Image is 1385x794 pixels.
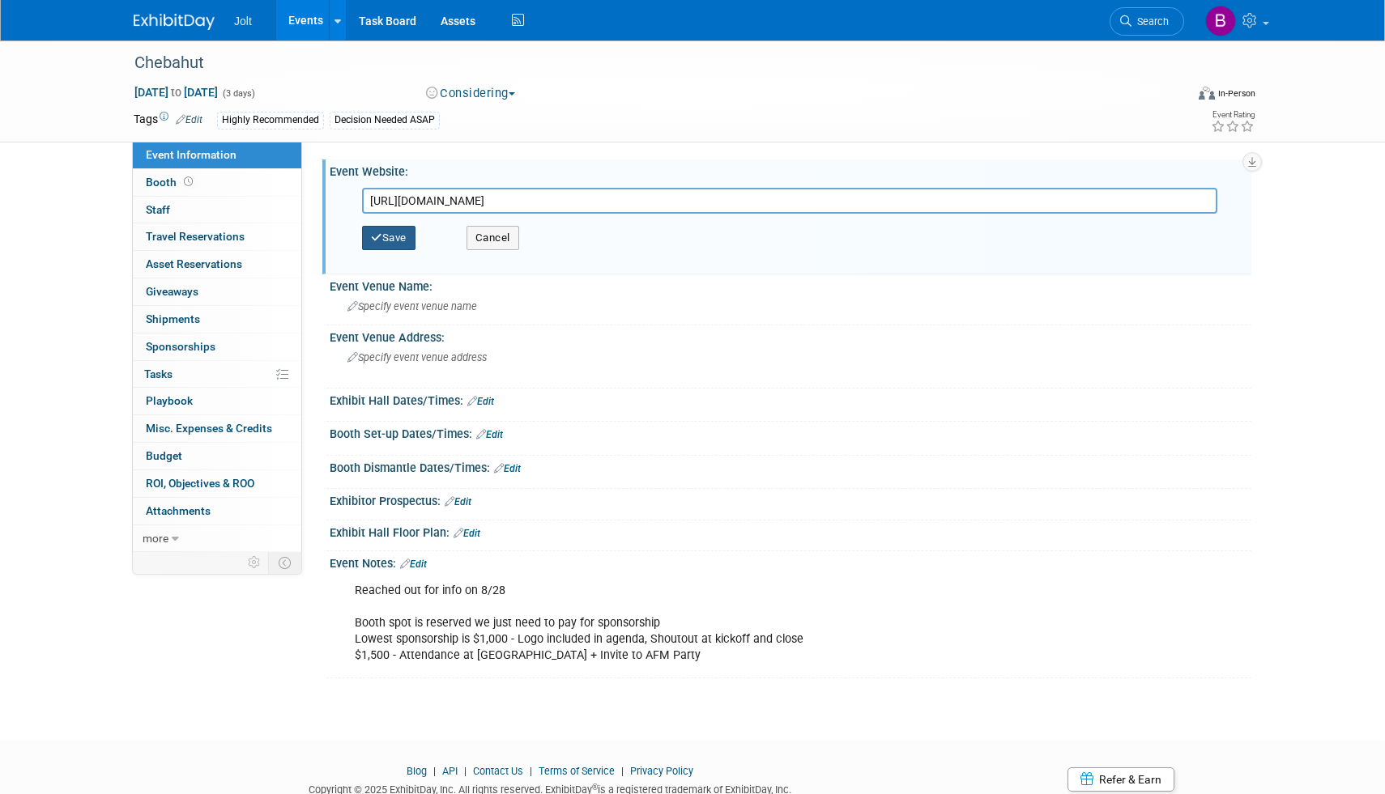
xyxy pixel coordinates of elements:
div: Decision Needed ASAP [330,112,440,129]
span: | [617,765,628,777]
button: Save [362,226,415,250]
a: Search [1110,7,1184,36]
button: Cancel [467,226,519,250]
a: Misc. Expenses & Credits [133,415,301,442]
span: Booth not reserved yet [181,176,196,188]
a: Edit [445,496,471,507]
span: Specify event venue name [347,300,477,312]
a: Asset Reservations [133,251,301,278]
div: Reached out for info on 8/28 Booth spot is reserved we just need to pay for sponsorship Lowest sp... [343,575,1073,672]
div: Booth Dismantle Dates/Times: [330,456,1251,477]
div: Event Notes: [330,551,1251,572]
div: In-Person [1217,87,1255,100]
a: Privacy Policy [630,765,693,777]
div: Exhibit Hall Dates/Times: [330,389,1251,410]
a: Booth [133,169,301,196]
span: Budget [146,449,182,462]
div: Event Rating [1211,111,1255,119]
a: Refer & Earn [1068,767,1174,792]
a: Attachments [133,498,301,524]
a: Shipments [133,306,301,333]
span: Tasks [144,367,173,380]
td: Personalize Event Tab Strip [241,552,269,573]
a: more [133,525,301,552]
a: Travel Reservations [133,223,301,250]
a: Edit [467,396,494,407]
img: Format-Inperson.png [1199,87,1215,100]
span: to [168,86,184,99]
span: Misc. Expenses & Credits [146,422,272,435]
span: Playbook [146,394,193,407]
span: Staff [146,203,170,216]
a: Edit [454,528,480,539]
span: Attachments [146,504,211,517]
a: Budget [133,443,301,469]
span: Shipments [146,312,200,325]
span: ROI, Objectives & ROO [146,477,254,490]
a: Event Information [133,142,301,168]
div: Event Website: [330,159,1251,180]
a: Sponsorships [133,333,301,360]
sup: ® [592,783,598,792]
div: Event Venue Name: [330,274,1251,295]
a: Tasks [133,361,301,388]
a: Blog [407,765,427,777]
span: | [429,765,440,777]
span: Giveaways [146,285,198,298]
a: ROI, Objectives & ROO [133,470,301,497]
span: Specify event venue address [347,351,487,363]
span: | [526,765,536,777]
span: Asset Reservations [146,257,242,270]
a: API [442,765,458,777]
div: Exhibit Hall Floor Plan: [330,520,1251,541]
span: [DATE] [DATE] [134,85,219,100]
td: Toggle Event Tabs [269,552,302,573]
span: more [143,532,168,545]
td: Tags [134,111,202,130]
a: Staff [133,197,301,223]
span: | [460,765,471,777]
div: Chebahut [129,49,1160,78]
span: Search [1131,15,1169,28]
span: Travel Reservations [146,230,245,243]
span: Sponsorships [146,340,215,353]
a: Edit [494,463,521,474]
a: Contact Us [473,765,523,777]
div: Exhibitor Prospectus: [330,489,1251,510]
a: Edit [476,429,503,440]
a: Playbook [133,388,301,414]
div: Booth Set-up Dates/Times: [330,422,1251,443]
a: Edit [176,114,202,125]
a: Edit [400,558,427,570]
a: Giveaways [133,278,301,305]
span: Booth [146,176,196,189]
span: (3 days) [221,88,255,99]
img: Brooke Valderrama [1205,6,1236,36]
a: Terms of Service [539,765,615,777]
div: Event Venue Address: [330,325,1251,346]
img: ExhibitDay [134,14,215,30]
div: Highly Recommended [217,112,324,129]
span: Jolt [234,15,252,28]
button: Considering [420,85,522,102]
input: Enter URL [362,188,1217,214]
div: Event Format [1089,84,1255,108]
span: Event Information [146,148,237,161]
